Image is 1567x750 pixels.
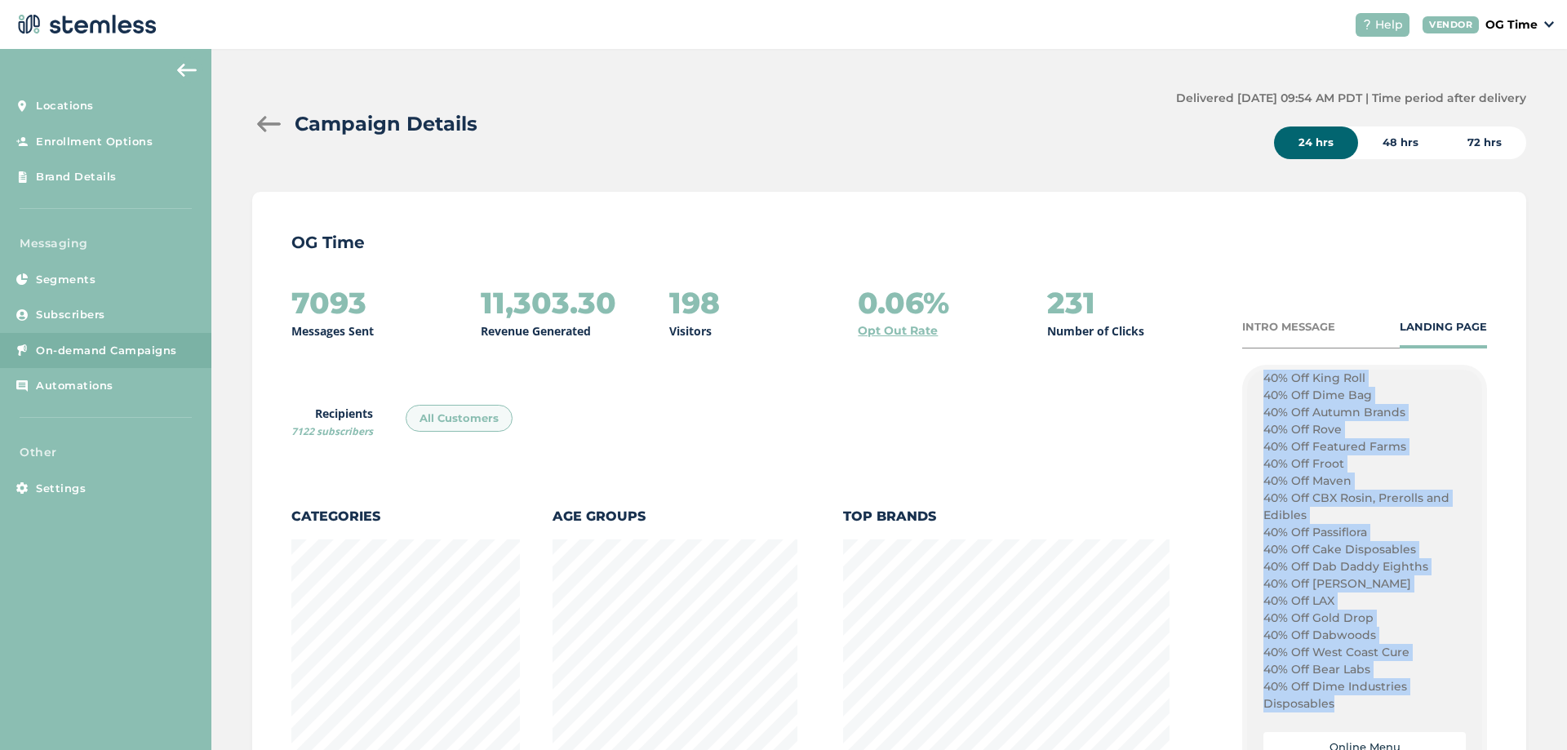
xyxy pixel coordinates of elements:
h2: 231 [1047,286,1095,319]
span: 7122 subscribers [291,424,373,438]
p: 40% Off Maven [1263,473,1466,490]
span: On-demand Campaigns [36,343,177,359]
div: 48 hrs [1358,126,1443,159]
p: OG Time [1485,16,1538,33]
img: logo-dark-0685b13c.svg [13,8,157,41]
div: INTRO MESSAGE [1242,319,1335,335]
label: Top Brands [843,507,1170,526]
p: 40% Off Autumn Brands [1263,404,1466,421]
h2: 11,303.30 [481,286,616,319]
p: 40% Off Gold Drop [1263,610,1466,627]
p: 40% Off Dab Daddy Eighths [1263,558,1466,575]
iframe: Chat Widget [1485,672,1567,750]
span: Settings [36,481,86,497]
h2: 7093 [291,286,366,319]
img: icon-help-white-03924b79.svg [1362,20,1372,29]
label: Age Groups [553,507,797,526]
a: Opt Out Rate [858,322,938,339]
div: All Customers [406,405,513,433]
span: Brand Details [36,169,117,185]
span: Subscribers [36,307,105,323]
p: 40% Off Dime Industries Disposables [1263,678,1466,712]
p: 40% Off [PERSON_NAME] [1263,575,1466,592]
p: 40% Off Dabwoods [1263,627,1466,644]
div: 72 hrs [1443,126,1526,159]
div: 24 hrs [1274,126,1358,159]
p: OG Time [291,231,1487,254]
p: 40% Off Froot [1263,455,1466,473]
h2: 198 [669,286,720,319]
p: 40% Off CBX Rosin, Prerolls and Edibles [1263,490,1466,524]
h2: Campaign Details [295,109,477,139]
p: 40% Off Cake Disposables [1263,541,1466,558]
p: Revenue Generated [481,322,591,339]
span: Help [1375,16,1403,33]
img: icon_down-arrow-small-66adaf34.svg [1544,21,1554,28]
span: Enrollment Options [36,134,153,150]
p: 40% Off West Coast Cure [1263,644,1466,661]
img: icon-arrow-back-accent-c549486e.svg [177,64,197,77]
p: 40% Off Passiflora [1263,524,1466,541]
span: Locations [36,98,94,114]
label: Categories [291,507,520,526]
p: 40% Off Rove [1263,421,1466,438]
p: 40% Off LAX [1263,592,1466,610]
span: Automations [36,378,113,394]
div: LANDING PAGE [1400,319,1487,335]
label: Delivered [DATE] 09:54 AM PDT | Time period after delivery [1176,90,1526,107]
p: Visitors [669,322,712,339]
p: 40% Off Dime Bag [1263,387,1466,404]
p: Number of Clicks [1047,322,1144,339]
h2: 0.06% [858,286,949,319]
label: Recipients [291,405,373,439]
p: Messages Sent [291,322,374,339]
p: 40% Off King Roll [1263,370,1466,387]
p: 40% Off Featured Farms [1263,438,1466,455]
p: 40% Off Bear Labs [1263,661,1466,678]
span: Segments [36,272,95,288]
div: VENDOR [1423,16,1479,33]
